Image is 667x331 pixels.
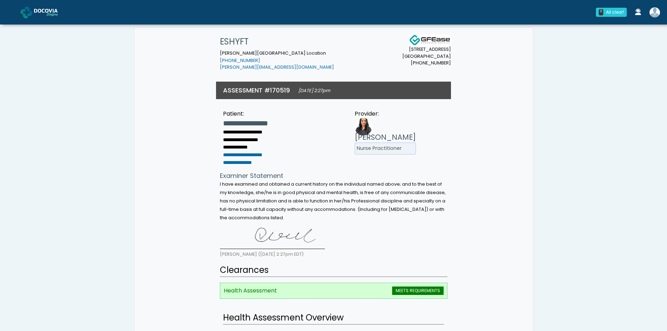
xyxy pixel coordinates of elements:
li: Health Assessment [220,283,447,299]
h1: ESHYFT [220,35,334,49]
a: 0 All clear! [592,5,631,20]
li: Nurse Practitioner [355,143,416,154]
img: Provider image [355,118,372,136]
small: I have examined and obtained a current history on the individual named above; and to the best of ... [220,181,446,221]
a: [PHONE_NUMBER] [220,57,260,63]
h2: Health Assessment Overview [223,311,444,325]
h4: Examiner Statement [220,172,447,180]
a: [PERSON_NAME][EMAIL_ADDRESS][DOMAIN_NAME] [220,64,334,70]
a: Docovia [21,1,69,23]
div: All clear! [606,9,624,15]
img: Docovia [21,7,32,18]
img: 4pRd74AAAAGSURBVAMAt5APOopAYMAAAAAASUVORK5CYII= [220,225,325,249]
img: Docovia [34,9,69,16]
div: Provider: [355,110,416,118]
small: [PERSON_NAME] ([DATE] 2:27pm EDT) [220,251,304,257]
img: Docovia Staffing Logo [409,35,451,46]
img: Shakerra Crippen [649,7,660,18]
span: MEETS REQUIREMENTS [392,287,444,295]
h2: Clearances [220,264,447,277]
small: [DATE] 2:27pm [298,88,330,94]
h3: [PERSON_NAME] [355,132,416,143]
h3: ASSESSMENT #170519 [223,86,290,95]
div: 0 [599,9,603,15]
small: [PERSON_NAME][GEOGRAPHIC_DATA] Location [220,50,334,70]
div: Patient: [223,110,268,118]
small: [STREET_ADDRESS] [GEOGRAPHIC_DATA] [PHONE_NUMBER] [402,46,451,66]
